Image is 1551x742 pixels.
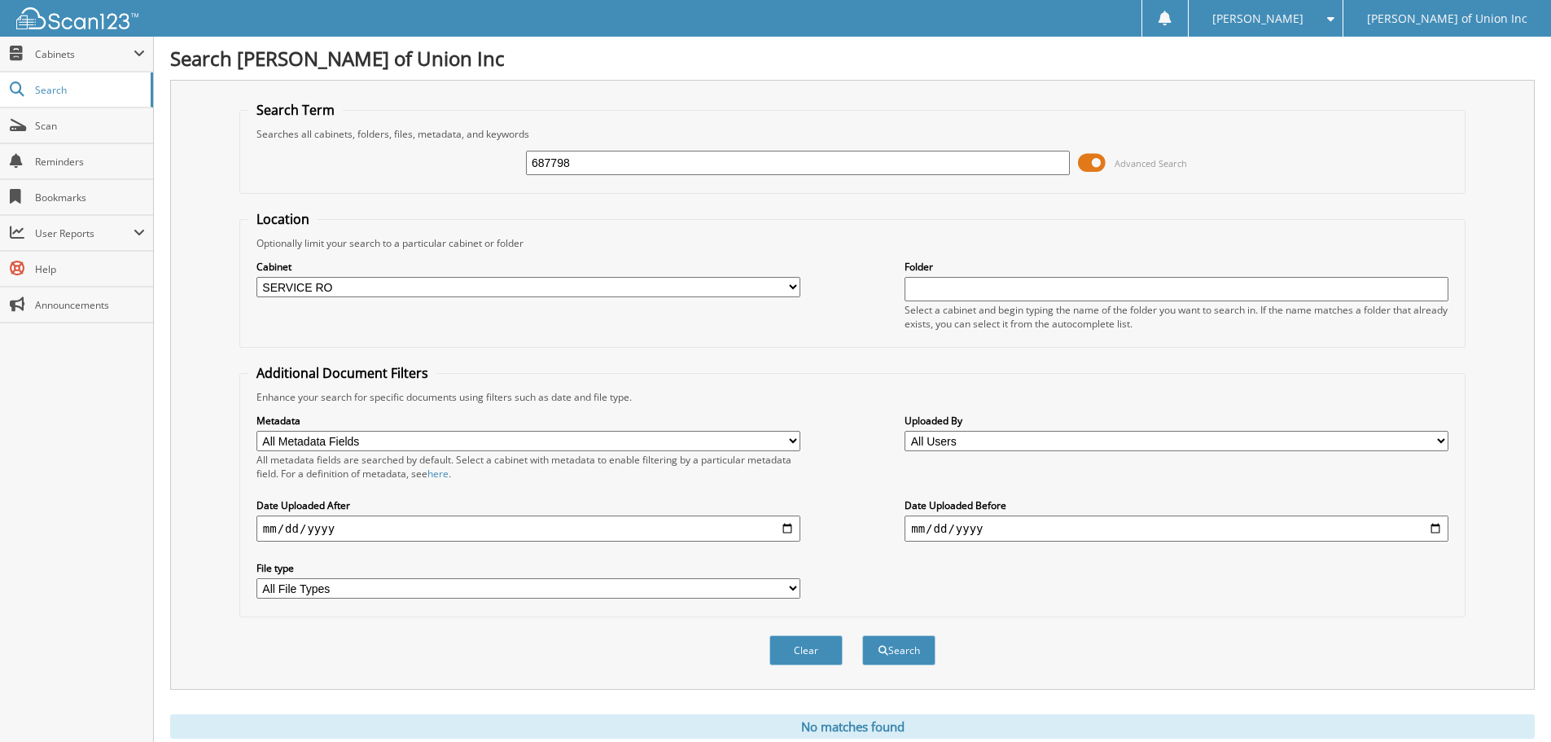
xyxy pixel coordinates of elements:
[862,635,935,665] button: Search
[35,262,145,276] span: Help
[1212,14,1303,24] span: [PERSON_NAME]
[170,45,1535,72] h1: Search [PERSON_NAME] of Union Inc
[427,467,449,481] a: here
[769,635,843,665] button: Clear
[905,516,1448,542] input: end
[905,498,1448,512] label: Date Uploaded Before
[248,236,1457,250] div: Optionally limit your search to a particular cabinet or folder
[256,260,800,274] label: Cabinet
[35,298,145,312] span: Announcements
[16,7,138,29] img: scan123-logo-white.svg
[248,364,436,382] legend: Additional Document Filters
[905,414,1448,428] label: Uploaded By
[248,101,343,119] legend: Search Term
[1367,14,1527,24] span: [PERSON_NAME] of Union Inc
[248,210,318,228] legend: Location
[35,83,142,97] span: Search
[35,119,145,133] span: Scan
[905,260,1448,274] label: Folder
[256,498,800,512] label: Date Uploaded After
[35,226,134,240] span: User Reports
[248,390,1457,404] div: Enhance your search for specific documents using filters such as date and file type.
[905,303,1448,331] div: Select a cabinet and begin typing the name of the folder you want to search in. If the name match...
[256,414,800,428] label: Metadata
[1115,157,1187,169] span: Advanced Search
[256,453,800,481] div: All metadata fields are searched by default. Select a cabinet with metadata to enable filtering b...
[256,516,800,542] input: start
[248,127,1457,141] div: Searches all cabinets, folders, files, metadata, and keywords
[170,714,1535,739] div: No matches found
[35,155,145,169] span: Reminders
[256,561,800,575] label: File type
[35,47,134,61] span: Cabinets
[35,191,145,204] span: Bookmarks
